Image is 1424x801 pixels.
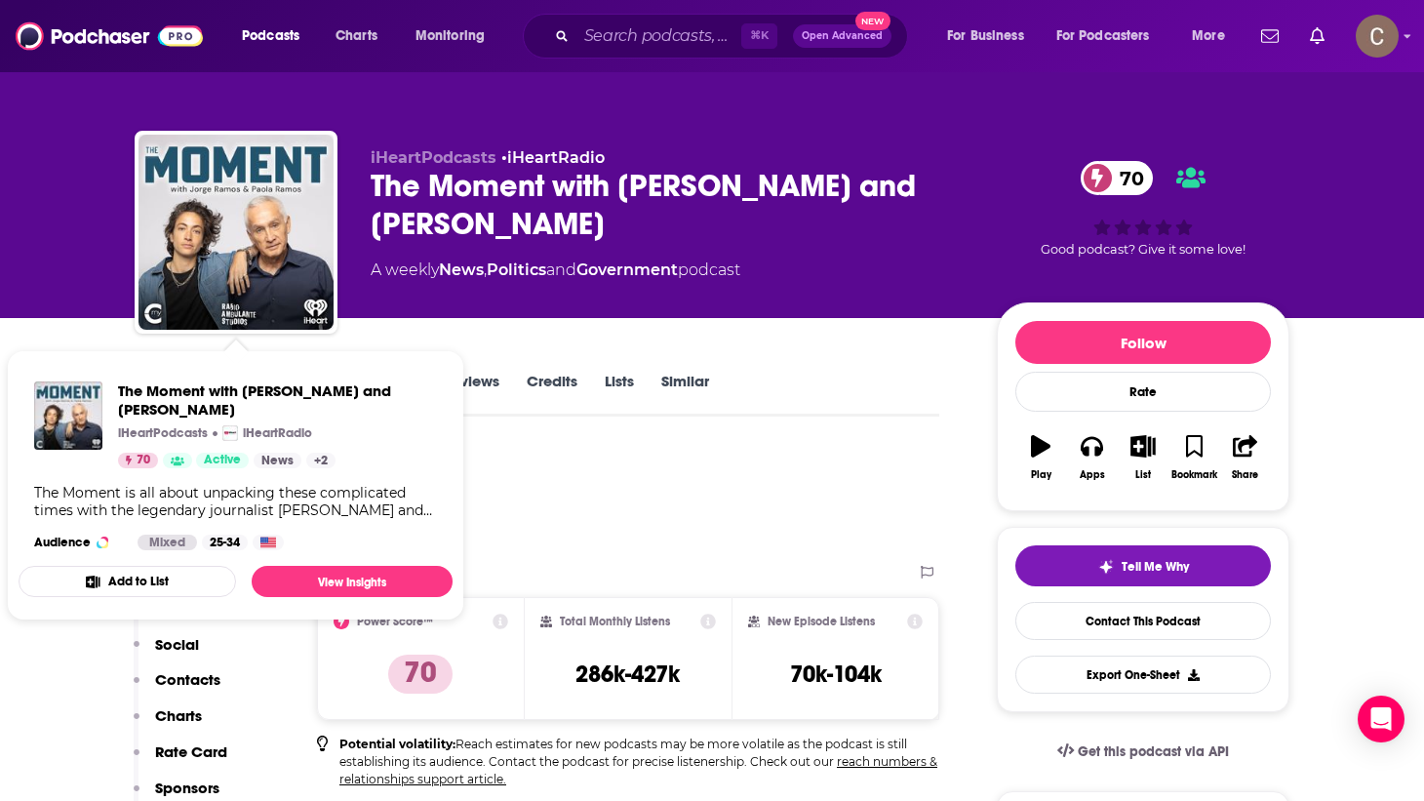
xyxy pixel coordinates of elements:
[222,425,238,441] img: iHeartRadio
[155,670,220,689] p: Contacts
[134,670,220,706] button: Contacts
[339,736,939,788] p: Reach estimates for new podcasts may be more volatile as the podcast is still establishing its au...
[1042,728,1245,776] a: Get this podcast via API
[118,453,158,468] a: 70
[228,20,325,52] button: open menu
[1015,545,1271,586] button: tell me why sparkleTell Me Why
[443,372,499,417] a: Reviews
[487,260,546,279] a: Politics
[371,259,740,282] div: A weekly podcast
[339,754,937,786] a: reach numbers & relationships support article.
[118,381,437,419] a: The Moment with Jorge Ramos and Paola Ramos
[997,148,1289,269] div: 70Good podcast? Give it some love!
[1232,469,1258,481] div: Share
[336,22,377,50] span: Charts
[1100,161,1154,195] span: 70
[134,706,202,742] button: Charts
[802,31,883,41] span: Open Advanced
[1015,422,1066,493] button: Play
[371,148,496,167] span: iHeartPodcasts
[1168,422,1219,493] button: Bookmark
[933,20,1048,52] button: open menu
[242,22,299,50] span: Podcasts
[1178,20,1249,52] button: open menu
[1081,161,1154,195] a: 70
[134,635,199,671] button: Social
[1192,22,1225,50] span: More
[1041,242,1246,257] span: Good podcast? Give it some love!
[439,260,484,279] a: News
[415,22,485,50] span: Monitoring
[1358,696,1404,742] div: Open Intercom Messenger
[527,372,577,417] a: Credits
[484,260,487,279] span: ,
[1031,469,1051,481] div: Play
[134,742,227,779] button: Rate Card
[16,18,203,55] img: Podchaser - Follow, Share and Rate Podcasts
[1056,22,1150,50] span: For Podcasters
[306,453,336,468] a: +2
[243,425,312,441] p: iHeartRadio
[155,706,202,725] p: Charts
[1015,372,1271,412] div: Rate
[947,22,1024,50] span: For Business
[793,24,891,48] button: Open AdvancedNew
[605,372,634,417] a: Lists
[1171,469,1217,481] div: Bookmark
[1135,469,1151,481] div: List
[560,615,670,628] h2: Total Monthly Listens
[1118,422,1168,493] button: List
[202,535,248,550] div: 25-34
[501,148,605,167] span: •
[34,535,122,550] h3: Audience
[507,148,605,167] a: iHeartRadio
[388,655,453,694] p: 70
[118,425,208,441] p: iHeartPodcasts
[34,381,102,450] img: The Moment with Jorge Ramos and Paola Ramos
[1253,20,1286,53] a: Show notifications dropdown
[1015,602,1271,640] a: Contact This Podcast
[546,260,576,279] span: and
[1098,559,1114,575] img: tell me why sparkle
[790,660,882,689] h3: 70k-104k
[768,615,875,628] h2: New Episode Listens
[222,425,312,441] a: iHeartRadioiHeartRadio
[19,566,236,597] button: Add to List
[138,135,334,330] img: The Moment with Jorge Ramos and Paola Ramos
[252,566,453,597] a: View Insights
[1015,321,1271,364] button: Follow
[1356,15,1399,58] button: Show profile menu
[138,535,197,550] div: Mixed
[402,20,510,52] button: open menu
[118,381,437,419] span: The Moment with [PERSON_NAME] and [PERSON_NAME]
[1356,15,1399,58] span: Logged in as clay.bolton
[339,737,455,751] b: Potential volatility:
[1044,20,1178,52] button: open menu
[155,635,199,654] p: Social
[1220,422,1271,493] button: Share
[137,451,150,470] span: 70
[1080,469,1105,481] div: Apps
[323,20,389,52] a: Charts
[1066,422,1117,493] button: Apps
[1122,559,1189,575] span: Tell Me Why
[575,660,680,689] h3: 286k-427k
[855,12,890,30] span: New
[576,20,741,52] input: Search podcasts, credits, & more...
[661,372,709,417] a: Similar
[741,23,777,49] span: ⌘ K
[1356,15,1399,58] img: User Profile
[1302,20,1332,53] a: Show notifications dropdown
[155,779,219,797] p: Sponsors
[204,451,241,470] span: Active
[576,260,678,279] a: Government
[155,742,227,761] p: Rate Card
[1078,743,1229,760] span: Get this podcast via API
[254,453,301,468] a: News
[196,453,249,468] a: Active
[541,14,927,59] div: Search podcasts, credits, & more...
[1015,656,1271,694] button: Export One-Sheet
